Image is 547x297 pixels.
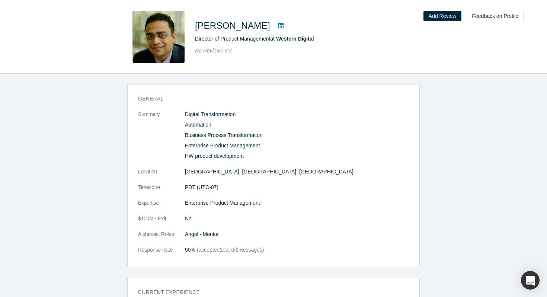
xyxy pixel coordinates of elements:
p: Enterprise Product Management [185,142,409,150]
button: Feedback on Profile [467,11,524,21]
dd: No [185,215,409,223]
dt: Response Rate [138,246,185,262]
h1: [PERSON_NAME] [195,19,270,32]
p: Digital Transformation [185,111,409,118]
dt: Timezone [138,183,185,199]
span: Enterprise Product Management [185,200,260,206]
h3: General [138,95,399,103]
dt: Alchemist Roles [138,230,185,246]
dt: Expertise [138,199,185,215]
span: (accepted 1 out of 2 messages) [195,247,264,253]
dt: $100M+ Exit [138,215,185,230]
p: HW product development [185,152,409,160]
span: Director of Product Management at [195,36,314,42]
span: 50% [185,247,195,253]
dd: [GEOGRAPHIC_DATA], [GEOGRAPHIC_DATA], [GEOGRAPHIC_DATA] [185,168,409,176]
dd: PDT (UTC-07) [185,183,409,191]
span: No Reviews Yet [195,48,232,54]
dt: Location [138,168,185,183]
h3: Current Experience [138,288,399,296]
dd: Angel · Mentor [185,230,409,238]
p: Automation [185,121,409,129]
p: Business Process Transformation [185,131,409,139]
button: Add Review [423,11,462,21]
a: Western Digital [276,36,314,42]
img: Sachin Mohan's Profile Image [132,11,185,63]
dt: Summary [138,111,185,168]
